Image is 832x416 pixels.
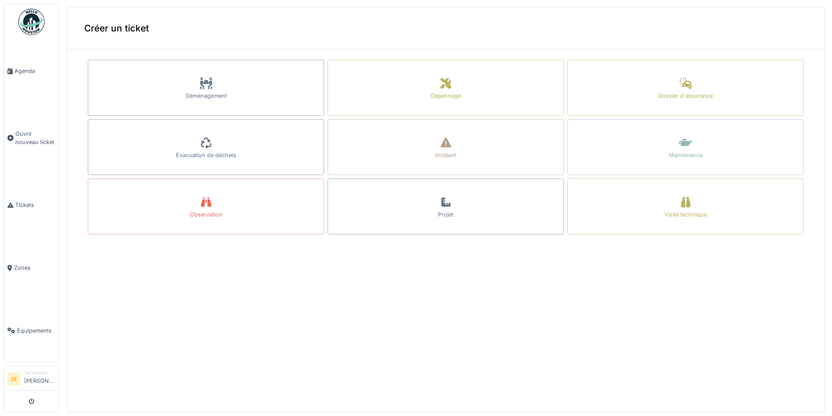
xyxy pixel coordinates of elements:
[17,327,55,335] span: Équipements
[67,7,825,49] div: Créer un ticket
[24,370,55,376] div: Technicien
[4,40,59,103] a: Agenda
[186,92,227,100] div: Déménagement
[4,174,59,237] a: Tickets
[14,67,55,75] span: Agenda
[15,130,55,146] span: Ouvrir nouveau ticket
[438,210,453,219] div: Projet
[14,264,55,272] span: Zones
[15,201,55,209] span: Tickets
[664,210,707,219] div: Visite technique
[176,151,236,159] div: Évacuation de déchets
[18,9,45,35] img: Badge_color-CXgf-gQk.svg
[4,103,59,174] a: Ouvrir nouveau ticket
[4,237,59,299] a: Zones
[431,92,461,100] div: Dépannage
[4,299,59,362] a: Équipements
[669,151,703,159] div: Maintenance
[190,210,222,219] div: Observation
[435,151,456,159] div: Incident
[24,370,55,388] li: [PERSON_NAME]
[7,373,21,386] li: SE
[7,370,55,391] a: SE Technicien[PERSON_NAME]
[658,92,713,100] div: Dossier d'assurance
